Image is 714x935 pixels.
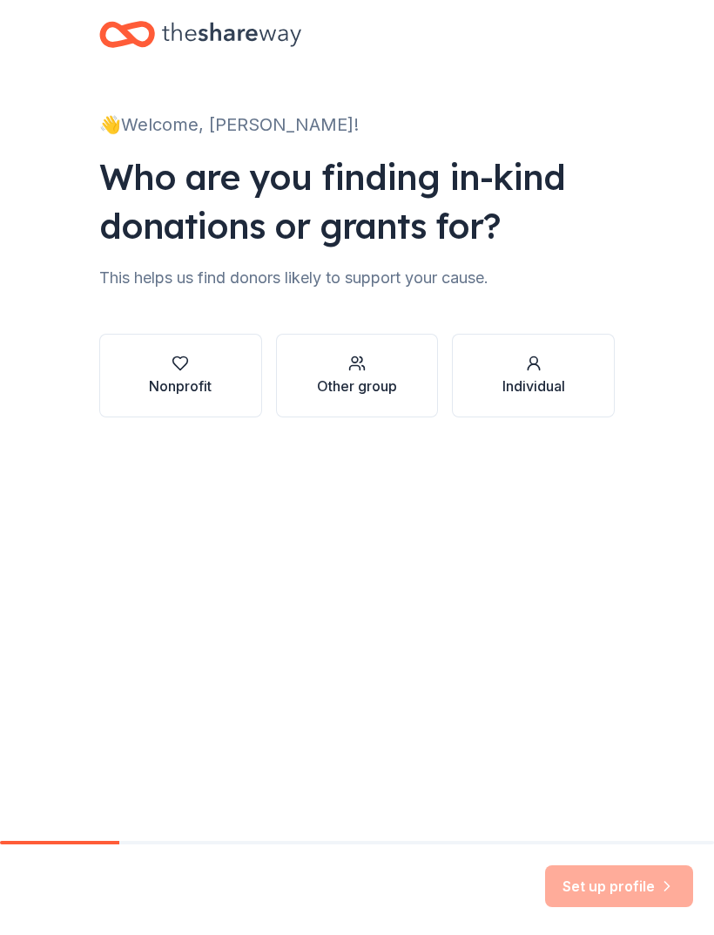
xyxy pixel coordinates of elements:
[99,111,615,139] div: 👋 Welcome, [PERSON_NAME]!
[99,334,262,417] button: Nonprofit
[502,376,565,396] div: Individual
[317,376,397,396] div: Other group
[99,152,615,250] div: Who are you finding in-kind donations or grants for?
[452,334,615,417] button: Individual
[99,264,615,292] div: This helps us find donors likely to support your cause.
[149,376,212,396] div: Nonprofit
[276,334,439,417] button: Other group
